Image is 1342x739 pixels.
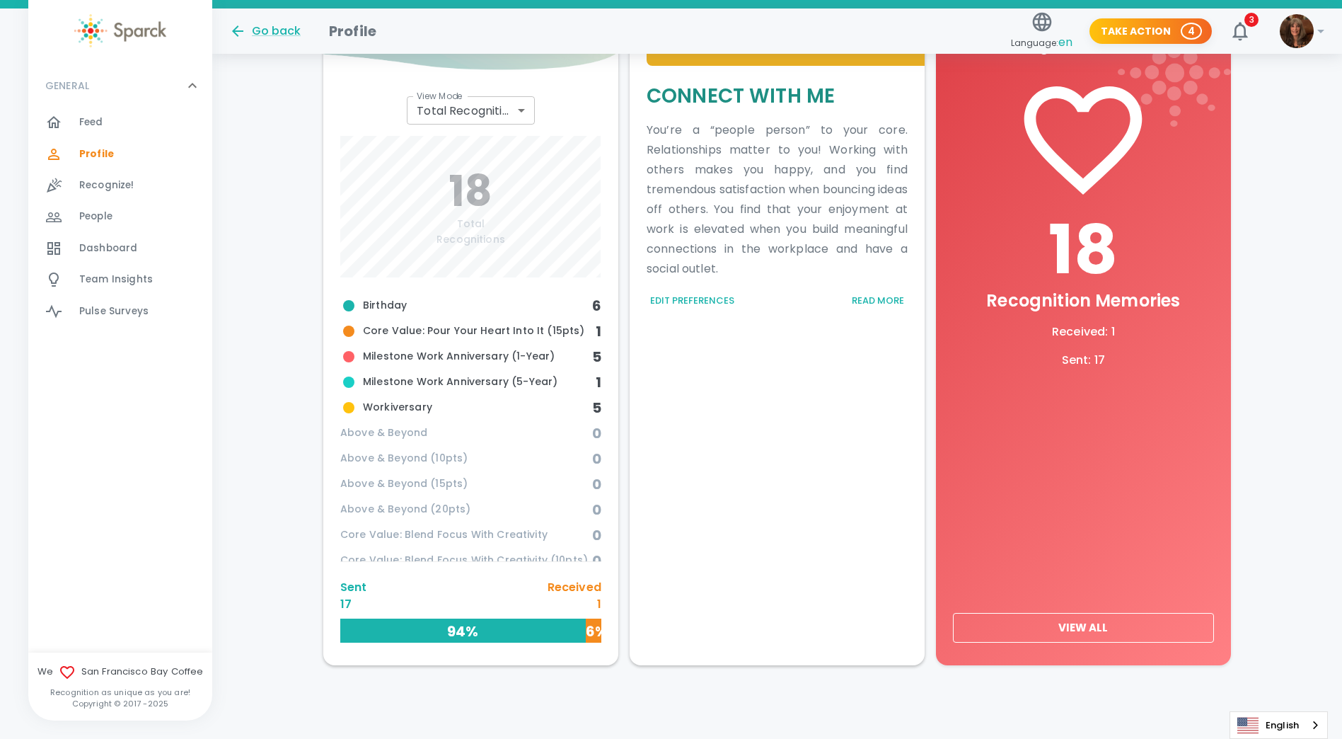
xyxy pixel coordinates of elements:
[1058,34,1072,50] span: en
[953,613,1214,643] button: View All
[848,290,908,312] button: Read More
[647,83,908,109] h5: Connect With Me
[592,473,601,495] h6: 0
[340,348,592,365] span: Milestone Work Anniversary (1-Year)
[586,620,601,643] h6: 6%
[592,345,601,368] h6: 5
[340,451,592,466] span: Above & Beyond (10pts)
[596,371,601,394] h6: 1
[1230,711,1328,739] div: Language
[548,579,601,596] p: Received
[592,447,601,470] h6: 0
[1280,14,1314,48] img: Picture of Louann
[28,698,212,709] p: Copyright © 2017 - 2025
[1188,24,1195,38] p: 4
[986,289,1180,312] span: Recognition Memories
[28,139,212,170] a: Profile
[407,96,534,125] div: Total Recognitions
[953,210,1214,290] h1: 18
[592,498,601,521] h6: 0
[592,294,601,317] h6: 6
[647,120,908,279] p: You’re a “people person” to your core. Relationships matter to you! Working with others makes you...
[664,43,908,57] p: Sparck Appreciation Style
[45,79,89,93] p: GENERAL
[953,352,1214,369] p: Sent : 17
[1230,712,1327,738] a: English
[28,14,212,47] a: Sparck logo
[548,596,601,613] p: 1
[28,201,212,232] a: People
[329,20,376,42] h1: Profile
[592,549,601,572] h6: 0
[340,399,592,416] span: Workiversary
[417,90,463,102] label: View Mode
[28,296,212,327] a: Pulse Surveys
[79,115,103,130] span: Feed
[28,664,212,681] span: We San Francisco Bay Coffee
[74,14,166,47] img: Sparck logo
[79,210,112,224] span: People
[592,396,601,419] h6: 5
[28,233,212,264] a: Dashboard
[1118,18,1231,127] img: logo
[1089,18,1212,45] button: Take Action 4
[340,297,592,314] span: Birthday
[592,422,601,445] h6: 0
[229,23,301,40] button: Go back
[340,553,592,568] span: Core Value: Blend Focus With Creativity (10pts)
[596,320,601,343] h6: 1
[28,64,212,107] div: GENERAL
[340,579,367,596] p: Sent
[28,687,212,698] p: Recognition as unique as you are!
[79,178,134,193] span: Recognize!
[79,273,153,287] span: Team Insights
[28,107,212,333] div: GENERAL
[79,147,114,161] span: Profile
[340,425,592,441] span: Above & Beyond
[340,374,596,391] span: Milestone Work Anniversary (5-Year)
[1005,6,1078,57] button: Language:en
[28,264,212,295] a: Team Insights
[28,107,212,138] a: Feed
[1230,711,1328,739] aside: Language selected: English
[953,323,1214,340] p: Received : 1
[79,241,137,256] span: Dashboard
[1223,14,1257,48] button: 3
[1011,33,1072,52] span: Language:
[340,323,596,340] span: Core Value: Pour Your Heart Into It (15pts)
[28,170,212,201] a: Recognize!
[340,620,586,643] h6: 94%
[340,527,592,543] span: Core Value: Blend Focus With Creativity
[340,502,592,517] span: Above & Beyond (20pts)
[340,476,592,492] span: Above & Beyond (15pts)
[79,304,149,319] span: Pulse Surveys
[592,524,601,546] h6: 0
[340,596,367,613] p: 17
[647,290,738,312] button: Edit Preferences
[953,35,1214,57] p: Recognition Memories
[1244,13,1259,27] span: 3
